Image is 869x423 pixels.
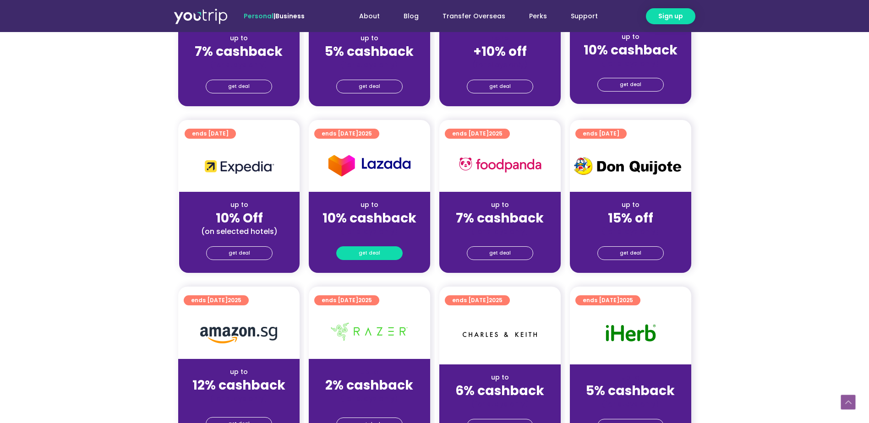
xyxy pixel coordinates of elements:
a: get deal [597,246,664,260]
strong: 10% cashback [322,209,416,227]
div: up to [577,32,684,42]
strong: 2% cashback [325,376,413,394]
span: ends [DATE] [583,295,633,305]
span: get deal [229,247,250,260]
a: ends [DATE]2025 [314,295,379,305]
span: | [244,11,305,21]
strong: 10% cashback [584,41,678,59]
div: up to [577,200,684,210]
div: up to [316,33,423,43]
span: 2025 [619,296,633,304]
div: (for stays only) [316,394,423,403]
span: 2025 [489,296,503,304]
a: Transfer Overseas [431,8,517,25]
span: get deal [620,78,641,91]
strong: 6% cashback [455,382,544,400]
div: up to [447,200,553,210]
span: get deal [620,247,641,260]
strong: 7% cashback [195,43,283,60]
span: Personal [244,11,273,21]
a: Blog [392,8,431,25]
a: Business [275,11,305,21]
span: 2025 [489,130,503,137]
span: get deal [228,80,250,93]
nav: Menu [329,8,610,25]
div: (for stays only) [316,60,423,70]
div: up to [316,367,423,377]
strong: 15% off [608,209,653,227]
a: Perks [517,8,559,25]
span: up to [492,33,508,43]
div: (for stays only) [577,399,684,409]
div: (for stays only) [447,227,553,236]
span: 2025 [228,296,241,304]
span: ends [DATE] [191,295,241,305]
a: get deal [467,246,533,260]
span: ends [DATE] [583,129,619,139]
span: ends [DATE] [452,295,503,305]
div: (for stays only) [577,227,684,236]
a: ends [DATE]2025 [575,295,640,305]
strong: 5% cashback [586,382,675,400]
a: ends [DATE] [575,129,627,139]
div: up to [186,367,292,377]
span: 2025 [358,296,372,304]
span: get deal [359,247,380,260]
div: (on selected hotels) [186,227,292,236]
a: get deal [467,80,533,93]
div: (for stays only) [186,60,292,70]
strong: +10% off [473,43,527,60]
span: get deal [489,80,511,93]
span: get deal [359,80,380,93]
a: ends [DATE]2025 [314,129,379,139]
span: ends [DATE] [192,129,229,139]
span: ends [DATE] [452,129,503,139]
a: get deal [336,80,403,93]
div: (for stays only) [577,59,684,68]
a: get deal [206,80,272,93]
strong: 5% cashback [325,43,414,60]
div: up to [577,373,684,382]
span: 2025 [358,130,372,137]
a: ends [DATE]2025 [445,129,510,139]
div: up to [186,200,292,210]
strong: 12% cashback [192,376,285,394]
div: up to [186,33,292,43]
a: ends [DATE]2025 [184,295,249,305]
a: get deal [336,246,403,260]
a: ends [DATE]2025 [445,295,510,305]
div: up to [316,200,423,210]
strong: 10% Off [216,209,263,227]
div: (for stays only) [186,394,292,403]
a: ends [DATE] [185,129,236,139]
strong: 7% cashback [456,209,544,227]
span: get deal [489,247,511,260]
div: (for stays only) [447,60,553,70]
div: (for stays only) [316,227,423,236]
a: About [347,8,392,25]
div: (for stays only) [447,399,553,409]
a: Support [559,8,610,25]
span: ends [DATE] [322,129,372,139]
a: Sign up [646,8,695,24]
a: get deal [206,246,273,260]
a: get deal [597,78,664,92]
span: Sign up [658,11,683,21]
span: ends [DATE] [322,295,372,305]
div: up to [447,373,553,382]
